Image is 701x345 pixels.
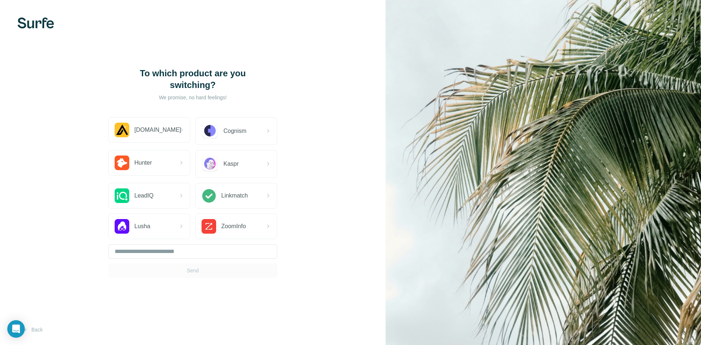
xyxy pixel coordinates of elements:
[202,219,216,234] img: ZoomInfo Logo
[18,323,48,336] button: Back
[202,123,218,139] img: Cognism Logo
[18,18,54,28] img: Surfe's logo
[134,222,150,231] span: Lusha
[134,191,153,200] span: LeadIQ
[221,222,246,231] span: ZoomInfo
[115,123,129,137] img: Apollo.io Logo
[115,156,129,170] img: Hunter.io Logo
[7,320,25,338] div: Open Intercom Messenger
[223,127,246,135] span: Cognism
[120,94,266,101] p: We promise, no hard feelings!
[202,156,218,172] img: Kaspr Logo
[202,188,216,203] img: Linkmatch Logo
[221,191,248,200] span: Linkmatch
[134,158,152,167] span: Hunter
[134,126,181,134] span: [DOMAIN_NAME]
[223,160,239,168] span: Kaspr
[120,68,266,91] h1: To which product are you switching?
[115,219,129,234] img: Lusha Logo
[115,188,129,203] img: LeadIQ Logo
